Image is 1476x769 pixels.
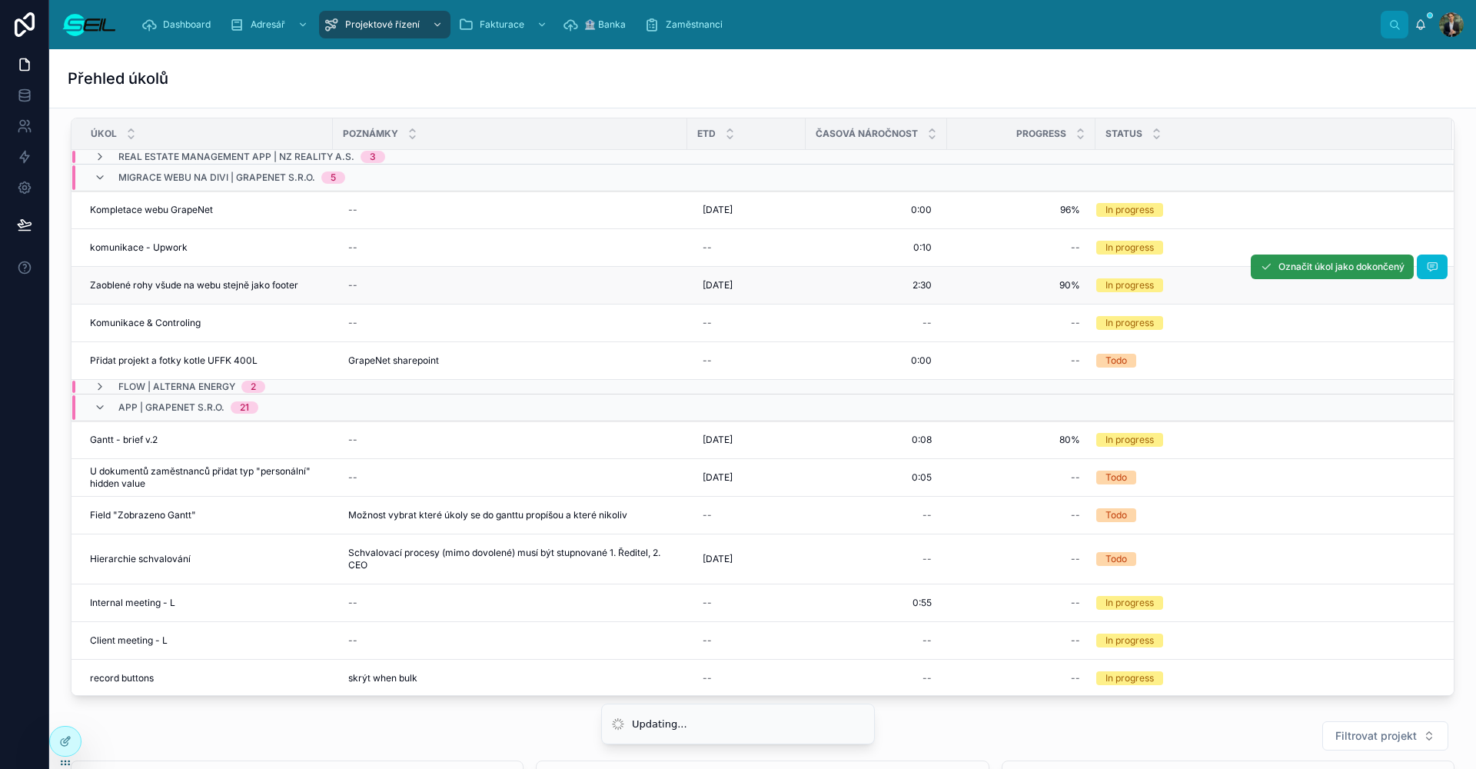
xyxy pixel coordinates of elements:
[815,591,938,615] a: 0:55
[118,151,354,163] span: Real estate Management app | NZ Reality a.s.
[696,591,796,615] a: --
[815,348,938,373] a: 0:00
[666,18,723,31] span: Zaměstnanci
[913,241,932,254] span: 0:10
[90,279,298,291] span: Zaoblené rohy všude na webu stejně jako footer
[1105,278,1154,292] div: In progress
[1016,128,1066,140] span: Progress
[1105,241,1154,255] div: In progress
[90,553,191,565] span: Hierarchie schvalování
[348,634,357,647] div: --
[348,547,672,571] span: Schvalovací procesy (mimo dovolené) musí být stupnované 1. Ředitel, 2. CEO
[956,311,1086,335] a: --
[348,204,357,216] div: --
[348,434,357,446] div: --
[342,198,678,222] a: --
[956,628,1086,653] a: --
[1105,316,1154,330] div: In progress
[922,509,932,521] div: --
[956,198,1086,222] a: 96%
[68,68,168,89] h1: Přehled úkolů
[956,503,1086,528] a: --
[815,628,938,653] a: --
[1071,672,1080,684] div: --
[1105,596,1154,610] div: In progress
[1096,508,1434,522] a: Todo
[703,434,733,446] span: [DATE]
[1096,241,1434,255] a: In progress
[1071,634,1080,647] div: --
[1071,471,1080,484] div: --
[922,317,932,329] div: --
[696,235,796,260] a: --
[1105,634,1154,647] div: In progress
[1335,728,1417,744] span: Filtrovat projekt
[956,235,1086,260] a: --
[815,503,938,528] a: --
[1071,553,1080,565] div: --
[118,171,315,184] span: Migrace webu na Divi | GrapeNet s.r.o.
[816,128,918,140] span: Časová náročnost
[1071,241,1080,254] div: --
[90,317,324,329] a: Komunikace & Controling
[1071,355,1080,367] div: --
[90,241,188,254] span: komunikace - Upwork
[331,171,336,184] div: 5
[90,597,175,609] span: Internal meeting - L
[348,672,417,684] span: skrýt when bulk
[703,672,712,684] div: --
[348,471,357,484] div: --
[703,241,712,254] div: --
[922,553,932,565] div: --
[90,672,324,684] a: record buttons
[912,434,932,446] span: 0:08
[956,465,1086,490] a: --
[696,628,796,653] a: --
[319,11,450,38] a: Projektové řízení
[90,597,324,609] a: Internal meeting - L
[815,311,938,335] a: --
[90,355,258,367] span: Přidat projekt a fotky kotle UFFK 400L
[815,235,938,260] a: 0:10
[1105,128,1142,140] span: Status
[1096,596,1434,610] a: In progress
[90,553,324,565] a: Hierarchie schvalování
[342,235,678,260] a: --
[224,11,316,38] a: Adresář
[342,503,678,528] a: Možnost vybrat které úkoly se do ganttu propíšou a které nikoliv
[348,279,357,291] div: --
[962,434,1080,446] span: 80%
[1105,671,1154,685] div: In progress
[90,465,324,490] a: U dokumentů zaměstnanců přidat typ "personální" hidden value
[912,471,932,484] span: 0:05
[956,666,1086,691] a: --
[913,279,932,291] span: 2:30
[1096,671,1434,685] a: In progress
[480,18,524,31] span: Fakturace
[962,204,1080,216] span: 96%
[815,428,938,452] a: 0:08
[1105,433,1154,447] div: In progress
[962,279,1080,291] span: 90%
[696,503,796,528] a: --
[90,434,324,446] a: Gantt - brief v.2
[911,204,932,216] span: 0:00
[90,509,324,521] a: Field "Zobrazeno Gantt"
[370,151,376,163] div: 3
[118,401,224,414] span: App | GrapeNet s.r.o.
[348,241,357,254] div: --
[1251,255,1414,279] button: Označit úkol jako dokončený
[815,666,938,691] a: --
[342,666,678,691] a: skrýt when bulk
[91,128,117,140] span: Úkol
[1105,203,1154,217] div: In progress
[90,434,158,446] span: Gantt - brief v.2
[342,428,678,452] a: --
[251,381,256,393] div: 2
[697,128,716,140] span: ETD
[343,128,398,140] span: Poznámky
[129,8,1381,42] div: scrollable content
[956,273,1086,298] a: 90%
[90,355,324,367] a: Přidat projekt a fotky kotle UFFK 400L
